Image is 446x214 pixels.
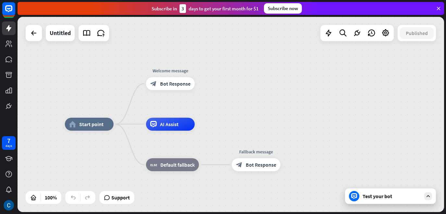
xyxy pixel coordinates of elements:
span: Start point [79,121,104,127]
a: 7 days [2,136,16,150]
div: 7 [7,138,10,144]
div: Welcome message [141,67,200,74]
div: Fallback message [227,149,285,155]
span: AI Assist [160,121,179,127]
i: block_bot_response [236,161,242,168]
div: days [6,144,12,148]
div: 3 [180,4,186,13]
div: Test your bot [363,193,421,199]
button: Open LiveChat chat widget [5,3,25,22]
i: block_fallback [150,161,157,168]
span: Default fallback [160,161,195,168]
span: Bot Response [246,161,276,168]
span: Support [111,192,130,203]
div: 100% [43,192,59,203]
div: Subscribe in days to get your first month for $1 [152,4,259,13]
div: Untitled [50,25,71,41]
i: block_bot_response [150,80,157,87]
div: Subscribe now [264,3,302,14]
i: home_2 [69,121,76,127]
button: Published [400,27,434,39]
span: Bot Response [160,80,191,87]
